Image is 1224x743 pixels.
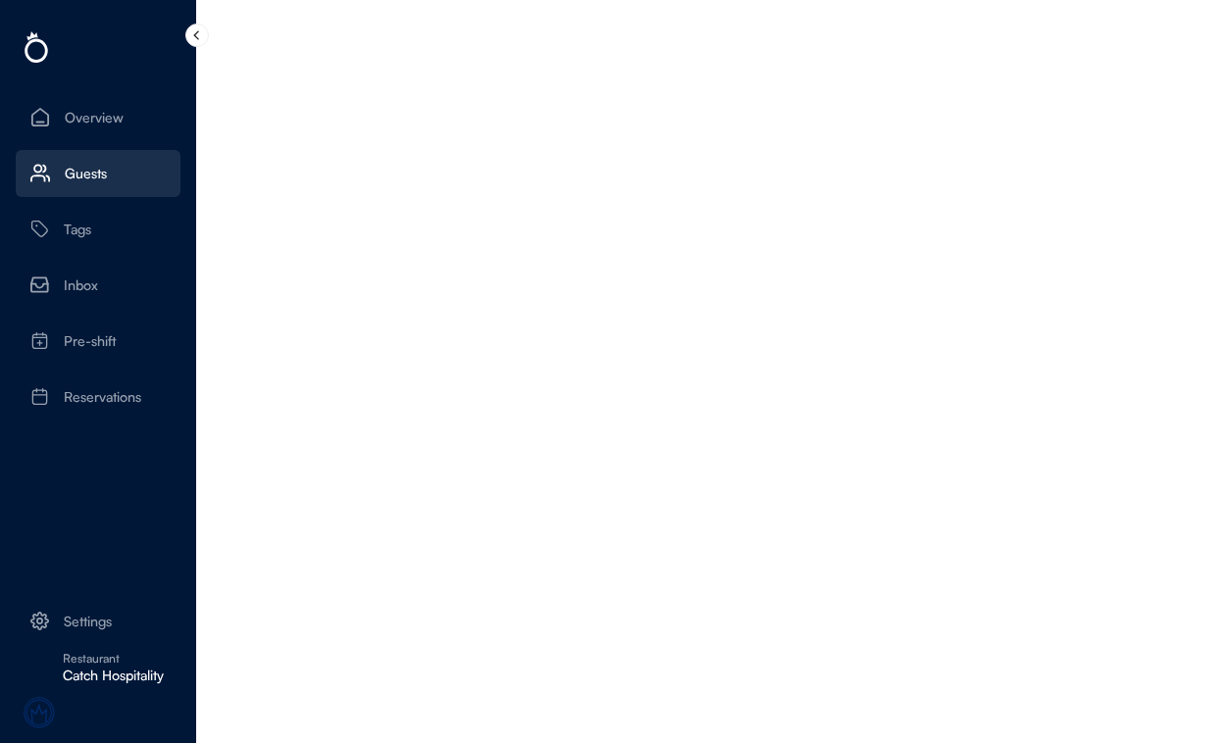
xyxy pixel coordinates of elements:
[64,278,98,292] div: Inbox
[63,653,180,665] div: Restaurant
[30,275,49,294] img: Vector%20%2813%29.svg
[30,220,49,238] img: Tag%20%281%29.svg
[30,387,49,406] img: Icon%20%2818%29.svg
[30,164,50,182] img: Icon%20%281%29.svg
[30,612,49,630] img: Icon%20%2813%29.svg
[65,167,107,180] div: Guests
[24,697,55,728] img: loyalistlogo.svg
[64,390,141,404] div: Reservations
[24,652,55,683] img: yH5BAEAAAAALAAAAAABAAEAAAIBRAA7
[64,334,117,348] div: Pre-shift
[30,331,49,350] img: calendar-plus-01%20%281%29.svg
[64,615,112,628] div: Settings
[64,223,91,236] div: Tags
[65,111,124,124] div: Overview
[63,669,180,682] div: Catch Hospitality
[30,108,50,126] img: Icon.svg
[16,31,57,63] img: Group%201456.svg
